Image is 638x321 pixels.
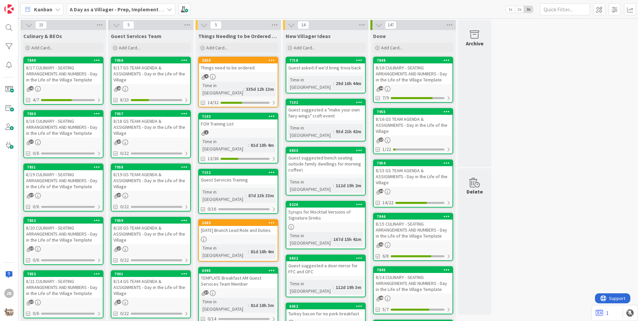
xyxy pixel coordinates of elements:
a: 79558/16 GS TEAM AGENDA & ASSIGNMENTS - Day in the Life of the Village1/22 [373,108,453,154]
div: 8/21 CULINARY - SEATING ARRANGEMENTS AND NUMBERS - Day in the Life of the Village Template [24,277,103,298]
div: 7152Guest Services Training [199,170,278,184]
img: avatar [4,307,14,317]
span: 14/22 [382,199,393,206]
div: 7846 [374,214,452,220]
a: 79578/18 GS TEAM AGENDA & ASSIGNMENTS - Day in the Life of the Village0/22 [111,110,191,158]
div: 81d 18h 4m [249,248,276,255]
a: 78518/19 CULINARY - SEATING ARRANGEMENTS AND NUMBERS - Day in the Life of the Village Template0/6 [23,164,103,212]
input: Quick Filter... [540,3,590,15]
div: Time in [GEOGRAPHIC_DATA] [201,298,248,313]
div: Time in [GEOGRAPHIC_DATA] [288,178,333,193]
a: 6832Guest suggested a door mirror for FFC and OFCTime in [GEOGRAPHIC_DATA]:112d 19h 3m [286,255,366,297]
div: 7845 [374,267,452,273]
span: 27 [117,300,121,304]
a: 78538/21 CULINARY - SEATING ARRANGEMENTS AND NUMBERS - Day in the Life of the Village Template0/6 [23,270,103,318]
div: 7103FOH Training List [199,113,278,128]
div: 7955 [377,109,452,114]
div: 2858 [199,57,278,63]
span: 0/6 [33,257,39,264]
a: 79018/14 GS TEAM AGENDA & ASSIGNMENTS - Day in the Life of the Village0/22 [111,270,191,318]
span: 30 [379,189,383,193]
div: Time in [GEOGRAPHIC_DATA] [288,280,333,295]
div: 7959 [111,218,190,224]
div: Time in [GEOGRAPHIC_DATA] [201,244,248,259]
div: 7853 [24,271,103,277]
span: : [246,192,247,199]
span: 0/22 [120,257,129,264]
div: 7103 [202,114,278,119]
div: 6226Syrups for Mocktail Versions of Signature Drinks [286,202,365,222]
span: : [248,248,249,255]
a: 2689[DATE] Brunch Lead Role and DutiesTime in [GEOGRAPHIC_DATA]:81d 18h 4m [198,219,278,262]
span: 5 [123,21,134,29]
a: 79568/17 GS TEAM AGENDA & ASSIGNMENTS - Day in the Life of the Village8/23 [111,57,191,105]
span: 37 [29,139,34,144]
div: 7851 [24,164,103,170]
div: Things need to be ordered [199,63,278,72]
div: 6945 [202,268,278,273]
div: 335d 12h 13m [244,85,276,93]
span: 41 [29,86,34,90]
div: 8/14 GS TEAM AGENDA & ASSIGNMENTS - Day in the Life of the Village [111,277,190,298]
span: Add Card... [381,45,402,51]
div: 79568/17 GS TEAM AGENDA & ASSIGNMENTS - Day in the Life of the Village [111,57,190,84]
a: 78528/20 CULINARY - SEATING ARRANGEMENTS AND NUMBERS - Day in the Life of the Village Template0/6 [23,217,103,265]
span: 6/8 [382,253,389,260]
span: Things Needing to be Ordered - PUT IN CARD, Don't make new card [198,33,278,39]
span: New Villager Ideas [286,33,331,39]
div: 2858 [202,58,278,63]
div: 7954 [374,160,452,166]
div: 6832 [286,255,365,261]
span: 8/23 [120,96,129,103]
div: [DATE] Brunch Lead Role and Duties [199,226,278,235]
span: 1x [506,6,515,13]
div: 7955 [374,109,452,115]
div: Time in [GEOGRAPHIC_DATA] [201,188,246,203]
span: 14 [298,21,309,29]
div: 93d 21h 42m [334,128,363,135]
span: 27 [117,193,121,197]
div: 8/20 CULINARY - SEATING ARRANGEMENTS AND NUMBERS - Day in the Life of the Village Template [24,224,103,244]
span: Add Card... [31,45,53,51]
a: 7103FOH Training ListTime in [GEOGRAPHIC_DATA]:81d 18h 4m13/36 [198,113,278,164]
div: 7901 [114,272,190,276]
div: 79598/20 GS TEAM AGENDA & ASSIGNMENTS - Day in the Life of the Village [111,218,190,244]
div: Syrups for Mocktail Versions of Signature Drinks [286,208,365,222]
div: 8/17 GS TEAM AGENDA & ASSIGNMENTS - Day in the Life of the Village [111,63,190,84]
div: 7849 [27,58,103,63]
span: : [333,284,334,291]
div: 8/16 GS TEAM AGENDA & ASSIGNMENTS - Day in the Life of the Village [374,115,452,135]
div: 7152 [199,170,278,176]
div: Time in [GEOGRAPHIC_DATA] [201,138,248,152]
div: 112d 19h 3m [334,284,363,291]
span: : [248,141,249,149]
span: 1 [204,130,209,134]
a: 78488/16 CULINARY - SEATING ARRANGEMENTS AND NUMBERS - Day in the Life of the Village Template7/9 [373,57,453,103]
a: 78498/17 CULINARY - SEATING ARRANGEMENTS AND NUMBERS - Day in the Life of the Village Template4/7 [23,57,103,105]
div: 7959 [114,218,190,223]
div: 8/19 GS TEAM AGENDA & ASSIGNMENTS - Day in the Life of the Village [111,170,190,191]
div: 6945TEMPLATE Breakfast AM Guest Services Team Member [199,268,278,288]
div: 8/17 CULINARY - SEATING ARRANGEMENTS AND NUMBERS - Day in the Life of the Village Template [24,63,103,84]
span: 3x [524,6,533,13]
div: 78498/17 CULINARY - SEATING ARRANGEMENTS AND NUMBERS - Day in the Life of the Village Template [24,57,103,84]
div: 81d 18h 3m [249,302,276,309]
a: 7102Guest suggested a "make your own fairy wings" craft eventTime in [GEOGRAPHIC_DATA]:93d 21h 42m [286,99,366,141]
div: 6833 [289,148,365,153]
div: TEMPLATE Breakfast AM Guest Services Team Member [199,274,278,288]
div: 6945 [199,268,278,274]
div: 7152 [202,170,278,175]
div: 7849 [24,57,103,63]
div: FOH Training List [199,119,278,128]
div: Guest Services Training [199,176,278,184]
span: Add Card... [294,45,315,51]
a: 6226Syrups for Mocktail Versions of Signature DrinksTime in [GEOGRAPHIC_DATA]:167d 15h 41m [286,201,366,249]
a: 78508/18 CULINARY - SEATING ARRANGEMENTS AND NUMBERS - Day in the Life of the Village Template0/6 [23,110,103,158]
div: 7850 [27,111,103,116]
div: Turkey bacon for no pork breakfast [286,309,365,318]
div: Delete [466,188,483,196]
div: 79548/15 GS TEAM AGENDA & ASSIGNMENTS - Day in the Life of the Village [374,160,452,187]
span: 0/6 [33,203,39,210]
span: 27 [117,139,121,144]
div: 7718 [289,58,365,63]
